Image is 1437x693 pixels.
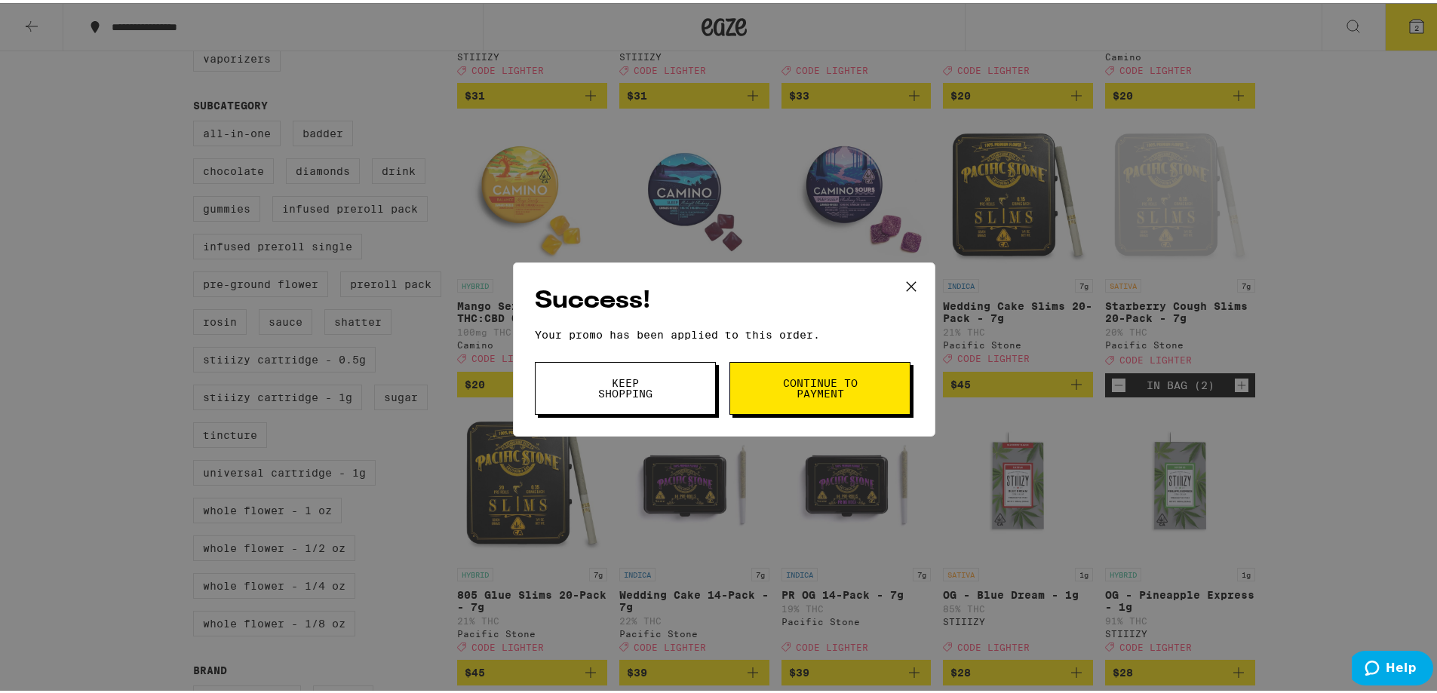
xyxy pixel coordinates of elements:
[781,375,858,396] span: Continue to payment
[1352,648,1433,685] iframe: Opens a widget where you can find more information
[587,375,664,396] span: Keep Shopping
[535,359,716,412] button: Keep Shopping
[535,326,913,338] p: Your promo has been applied to this order.
[729,359,910,412] button: Continue to payment
[535,281,913,315] h2: Success!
